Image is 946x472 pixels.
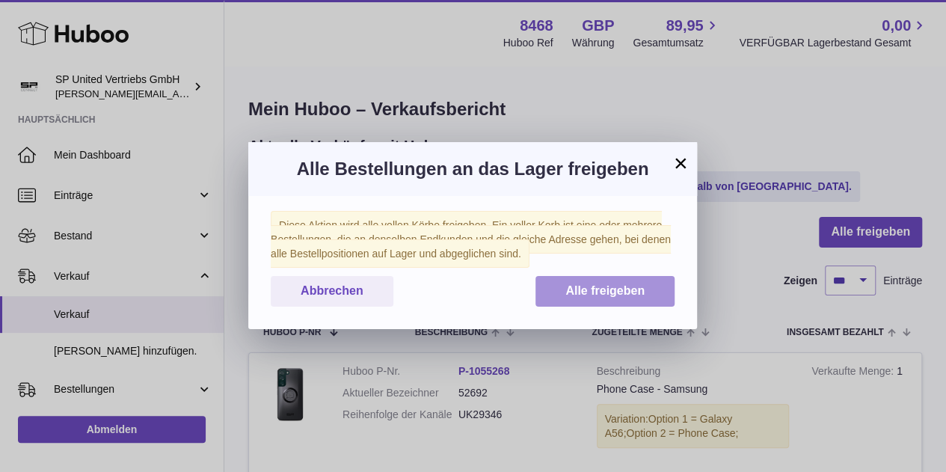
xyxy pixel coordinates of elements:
button: × [672,154,689,172]
h3: Alle Bestellungen an das Lager freigeben [271,157,675,181]
span: Abbrechen [301,284,363,297]
span: Alle freigeben [565,284,645,297]
span: Diese Aktion wird alle vollen Körbe freigeben. Ein voller Korb ist eine oder mehrere Bestellungen... [271,211,671,268]
button: Abbrechen [271,276,393,307]
button: Alle freigeben [535,276,675,307]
